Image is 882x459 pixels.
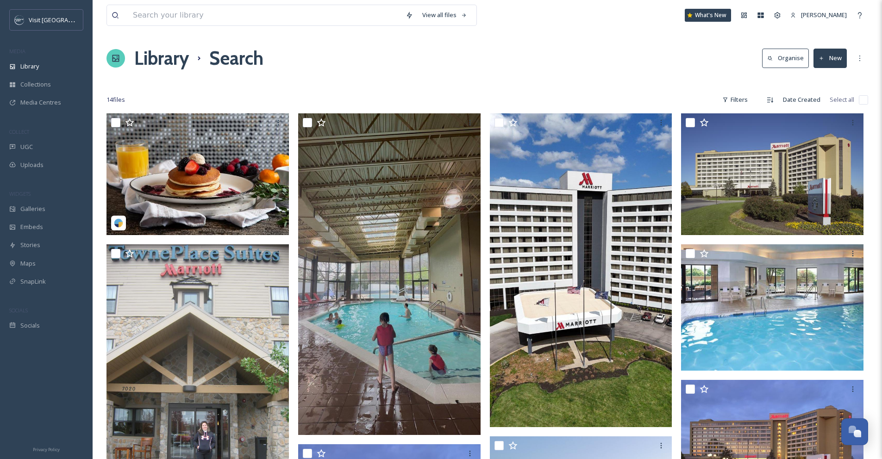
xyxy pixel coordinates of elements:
span: COLLECT [9,128,29,135]
span: Visit [GEOGRAPHIC_DATA] [29,15,100,24]
img: Marriott Hotel Overland Park - New Exterior.JPG [681,113,863,235]
span: Socials [20,321,40,330]
a: View all files [418,6,472,24]
span: Library [20,62,39,71]
button: Open Chat [841,418,868,445]
button: Organise [762,49,809,68]
img: snapsea-logo.png [114,218,123,228]
img: a7a422fc-30b2-ad6c-bff2-1173d91c8075.jpg [490,113,672,427]
img: 81bbfd9c-f9b8-d247-a9fb-4d485975dc64.jpg [298,113,481,435]
h1: Search [209,44,263,72]
span: SOCIALS [9,307,28,314]
span: 14 file s [106,95,125,104]
span: Media Centres [20,98,61,107]
span: SnapLink [20,277,46,286]
span: Privacy Policy [33,447,60,453]
span: Stories [20,241,40,249]
img: c3es6xdrejuflcaqpovn.png [15,15,24,25]
span: MEDIA [9,48,25,55]
a: What's New [685,9,731,22]
img: marriottkcoverlandpark_06162025_3440325973520567281.jpg [106,113,289,235]
div: Filters [718,91,752,109]
span: Embeds [20,223,43,231]
span: Maps [20,259,36,268]
a: Library [134,44,189,72]
span: Collections [20,80,51,89]
span: UGC [20,143,33,151]
img: courtyard marriott CC 2 - web.jpg [681,244,863,371]
span: Uploads [20,161,44,169]
input: Search your library [128,5,401,25]
span: Select all [830,95,854,104]
span: Galleries [20,205,45,213]
div: Date Created [778,91,825,109]
button: New [813,49,847,68]
span: [PERSON_NAME] [801,11,847,19]
a: Privacy Policy [33,443,60,454]
span: WIDGETS [9,190,31,197]
a: [PERSON_NAME] [786,6,851,24]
